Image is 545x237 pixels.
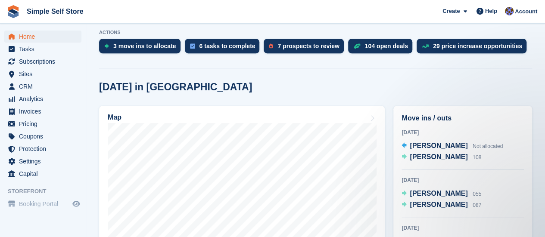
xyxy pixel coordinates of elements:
a: [PERSON_NAME] 087 [402,200,481,211]
a: 104 open deals [348,39,417,58]
a: 7 prospects to review [264,39,348,58]
a: 6 tasks to complete [185,39,264,58]
span: Storefront [8,187,86,196]
div: [DATE] [402,176,524,184]
img: price_increase_opportunities-93ffe204e8149a01c8c9dc8f82e8f89637d9d84a8eef4429ea346261dce0b2c0.svg [422,44,429,48]
a: [PERSON_NAME] 108 [402,152,481,163]
span: Account [515,7,537,16]
a: menu [4,105,81,117]
h2: Map [108,114,121,121]
div: [DATE] [402,129,524,136]
a: menu [4,31,81,43]
span: Capital [19,168,71,180]
span: Pricing [19,118,71,130]
span: Booking Portal [19,198,71,210]
span: Sites [19,68,71,80]
img: deal-1b604bf984904fb50ccaf53a9ad4b4a5d6e5aea283cecdc64d6e3604feb123c2.svg [353,43,361,49]
a: menu [4,55,81,68]
span: [PERSON_NAME] [410,142,467,149]
span: Tasks [19,43,71,55]
a: menu [4,43,81,55]
a: 3 move ins to allocate [99,39,185,58]
h2: Move ins / outs [402,113,524,123]
span: Coupons [19,130,71,142]
span: [PERSON_NAME] [410,153,467,160]
div: 104 open deals [365,43,408,49]
span: [PERSON_NAME] [410,190,467,197]
img: prospect-51fa495bee0391a8d652442698ab0144808aea92771e9ea1ae160a38d050c398.svg [269,43,273,49]
a: Simple Self Store [23,4,87,18]
a: menu [4,130,81,142]
a: menu [4,118,81,130]
p: ACTIONS [99,30,532,35]
img: Sharon Hughes [505,7,514,15]
span: Create [442,7,460,15]
a: menu [4,93,81,105]
a: menu [4,155,81,167]
span: CRM [19,80,71,92]
img: stora-icon-8386f47178a22dfd0bd8f6a31ec36ba5ce8667c1dd55bd0f319d3a0aa187defe.svg [7,5,20,18]
span: 087 [473,202,481,208]
span: [PERSON_NAME] [410,201,467,208]
a: [PERSON_NAME] Not allocated [402,141,503,152]
div: [DATE] [402,224,524,232]
a: menu [4,68,81,80]
span: Subscriptions [19,55,71,68]
span: Analytics [19,93,71,105]
a: menu [4,143,81,155]
span: Not allocated [473,143,503,149]
a: menu [4,80,81,92]
a: menu [4,198,81,210]
span: Settings [19,155,71,167]
span: Help [485,7,497,15]
div: 7 prospects to review [277,43,339,49]
div: 3 move ins to allocate [113,43,176,49]
img: move_ins_to_allocate_icon-fdf77a2bb77ea45bf5b3d319d69a93e2d87916cf1d5bf7949dd705db3b84f3ca.svg [104,43,109,49]
span: Home [19,31,71,43]
div: 6 tasks to complete [199,43,255,49]
h2: [DATE] in [GEOGRAPHIC_DATA] [99,81,252,93]
span: 108 [473,154,481,160]
a: 29 price increase opportunities [417,39,531,58]
a: [PERSON_NAME] 055 [402,188,481,200]
div: 29 price increase opportunities [433,43,522,49]
span: Invoices [19,105,71,117]
span: 055 [473,191,481,197]
img: task-75834270c22a3079a89374b754ae025e5fb1db73e45f91037f5363f120a921f8.svg [190,43,195,49]
a: Preview store [71,199,81,209]
span: Protection [19,143,71,155]
a: menu [4,168,81,180]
